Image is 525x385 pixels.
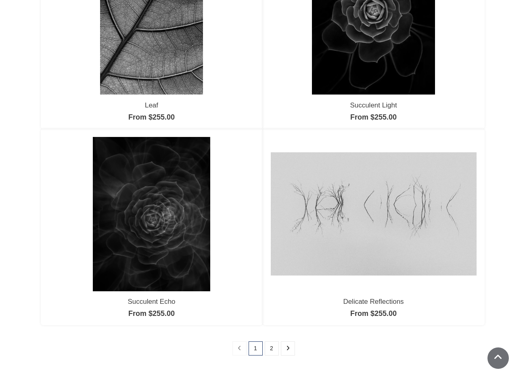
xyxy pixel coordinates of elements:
[350,113,397,121] a: From $255.00
[145,101,158,109] a: Leaf
[487,347,509,369] a: Scroll To Top
[271,152,477,276] img: Delicate Reflections
[128,113,175,121] a: From $255.00
[343,298,404,305] a: Delicate Reflections
[350,309,397,318] a: From $255.00
[128,309,175,318] a: From $255.00
[249,341,263,356] a: 1
[350,101,397,109] a: Succulent Light
[128,298,175,305] a: Succulent Echo
[93,137,210,291] img: Succulent Echo
[265,341,279,356] a: 2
